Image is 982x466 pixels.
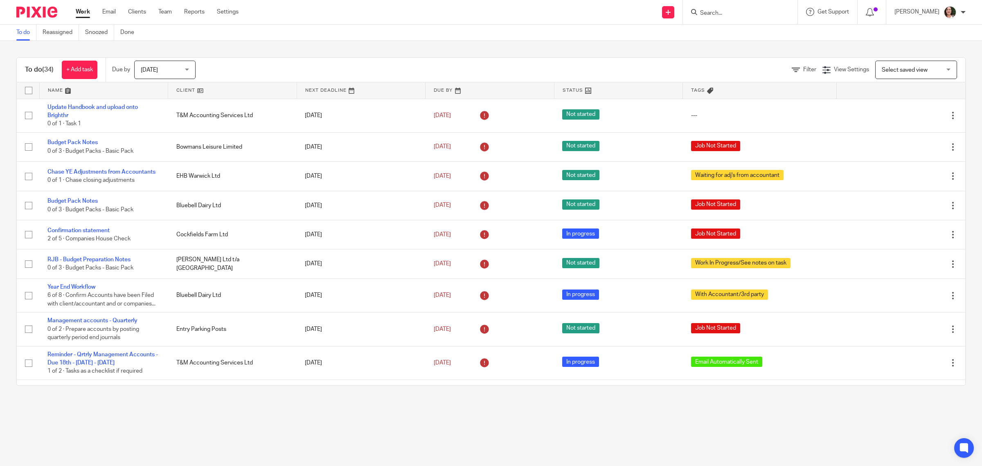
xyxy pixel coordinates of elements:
td: [DATE] [297,191,426,220]
input: Search [699,10,773,17]
span: View Settings [834,67,869,72]
span: 0 of 1 · Chase closing adjustments [47,177,135,183]
td: [PERSON_NAME] Ltd t/a [GEOGRAPHIC_DATA] [168,249,297,278]
span: 0 of 1 · Task 1 [47,121,81,127]
td: Cockfields Farm Ltd [168,220,297,249]
a: Management accounts - Quarterly [47,318,137,323]
a: Year End Workflow [47,284,95,290]
span: 6 of 8 · Confirm Accounts have been Filed with client/accountant and or companies... [47,292,155,307]
span: In progress [562,228,599,239]
a: Email [102,8,116,16]
span: 1 of 2 · Tasks as a checklist if required [47,369,142,374]
td: [DATE] [297,249,426,278]
td: [DATE] [297,132,426,161]
span: [DATE] [141,67,158,73]
td: [DATE] [297,99,426,132]
span: Waiting for adj's from accountant [691,170,784,180]
h1: To do [25,66,54,74]
span: Not started [562,258,599,268]
span: [DATE] [434,203,451,208]
span: 0 of 3 · Budget Packs - Basic Pack [47,207,133,213]
span: 0 of 3 · Budget Packs - Basic Pack [47,265,133,271]
td: [DATE] [297,346,426,380]
span: Select saved view [882,67,928,73]
span: In progress [562,357,599,367]
td: [PERSON_NAME] Catering Ltd [168,380,297,413]
span: Tags [691,88,705,93]
a: RJB - Budget Preparation Notes [47,257,131,262]
span: [DATE] [434,113,451,118]
a: Reminder - Qrtrly Management Accounts - Due 18th - [DATE] - [DATE] [47,352,158,366]
a: Budget Pack Notes [47,198,98,204]
span: 2 of 5 · Companies House Check [47,236,131,242]
a: Budget Pack Notes [47,140,98,145]
img: me.jpg [944,6,957,19]
a: Reassigned [43,25,79,41]
span: [DATE] [434,292,451,298]
a: Chase YE Adjustments from Accountants [47,169,155,175]
a: Update Handbook and upload onto Brighthr [47,104,138,118]
div: --- [691,111,829,120]
td: Entry Parking Posts [168,312,297,346]
td: [DATE] [297,380,426,413]
td: EHB Warwick Ltd [168,162,297,191]
span: Job Not Started [691,141,740,151]
td: T&M Accounting Services Ltd [168,99,297,132]
span: (34) [42,66,54,73]
a: Snoozed [85,25,114,41]
span: With Accountant/3rd party [691,290,768,300]
span: In progress [562,290,599,300]
a: Clients [128,8,146,16]
a: Confirmation statement [47,228,110,233]
td: T&M Accounting Services Ltd [168,346,297,380]
span: Not started [562,323,599,333]
span: [DATE] [434,261,451,267]
a: Work [76,8,90,16]
a: Team [158,8,172,16]
a: Reports [184,8,205,16]
span: Filter [803,67,816,72]
td: [DATE] [297,162,426,191]
span: Work In Progress/See notes on task [691,258,791,268]
span: Job Not Started [691,323,740,333]
span: [DATE] [434,326,451,332]
p: [PERSON_NAME] [894,8,939,16]
span: Job Not Started [691,228,740,239]
td: Bluebell Dairy Ltd [168,191,297,220]
span: Job Not Started [691,199,740,210]
p: Due by [112,66,130,74]
span: [DATE] [434,173,451,179]
a: Done [120,25,140,41]
td: [DATE] [297,278,426,312]
span: Not started [562,141,599,151]
span: [DATE] [434,232,451,238]
span: Not started [562,199,599,210]
td: [DATE] [297,220,426,249]
a: To do [16,25,36,41]
span: Not started [562,170,599,180]
span: 0 of 2 · Prepare accounts by posting quarterly period end journals [47,326,139,341]
span: Get Support [818,9,849,15]
span: [DATE] [434,360,451,366]
span: Email Automatically Sent [691,357,762,367]
span: 0 of 3 · Budget Packs - Basic Pack [47,148,133,154]
a: + Add task [62,61,97,79]
img: Pixie [16,7,57,18]
span: [DATE] [434,144,451,150]
td: Bowmans Leisure Limited [168,132,297,161]
a: Settings [217,8,239,16]
span: Not started [562,109,599,120]
td: [DATE] [297,312,426,346]
td: Bluebell Dairy Ltd [168,278,297,312]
